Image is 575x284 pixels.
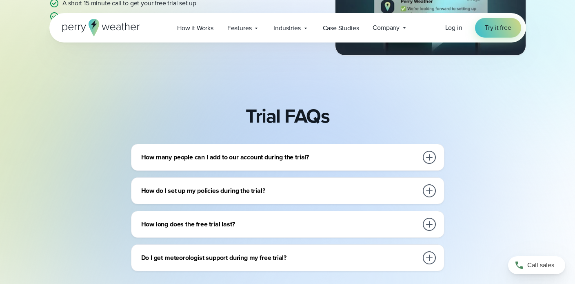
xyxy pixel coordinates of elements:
[508,256,565,274] a: Call sales
[141,219,418,229] h3: How long does the free trial last?
[170,20,220,36] a: How it Works
[273,23,300,33] span: Industries
[475,18,521,38] a: Try it free
[316,20,366,36] a: Case Studies
[445,23,462,33] a: Log in
[177,23,213,33] span: How it Works
[485,23,511,33] span: Try it free
[141,253,418,263] h3: Do I get meteorologist support during my free trial?
[323,23,359,33] span: Case Studies
[62,11,192,21] p: We’ll add your custom policies to your account
[227,23,252,33] span: Features
[445,23,462,32] span: Log in
[141,152,418,162] h3: How many people can I add to our account during the trial?
[373,23,400,33] span: Company
[141,186,418,196] h3: How do I set up my policies during the trial?
[527,260,554,270] span: Call sales
[246,105,329,127] h2: Trial FAQs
